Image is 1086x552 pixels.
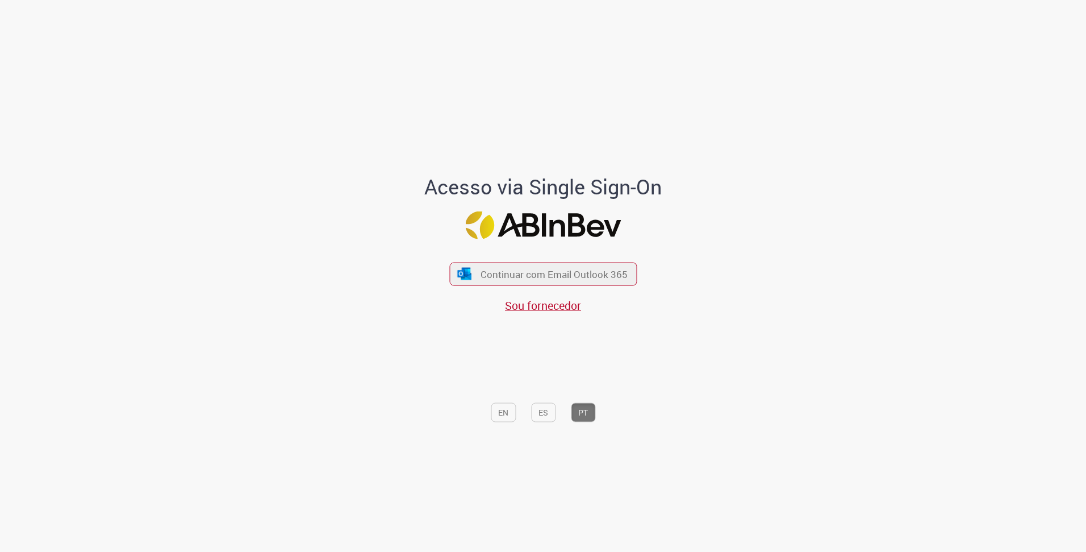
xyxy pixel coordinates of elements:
h1: Acesso via Single Sign-On [386,175,701,198]
span: Continuar com Email Outlook 365 [481,268,628,281]
button: EN [491,402,516,422]
img: Logo ABInBev [465,211,621,239]
button: PT [571,402,595,422]
button: ícone Azure/Microsoft 360 Continuar com Email Outlook 365 [449,262,637,285]
button: ES [531,402,555,422]
a: Sou fornecedor [505,298,581,313]
img: ícone Azure/Microsoft 360 [457,268,473,280]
